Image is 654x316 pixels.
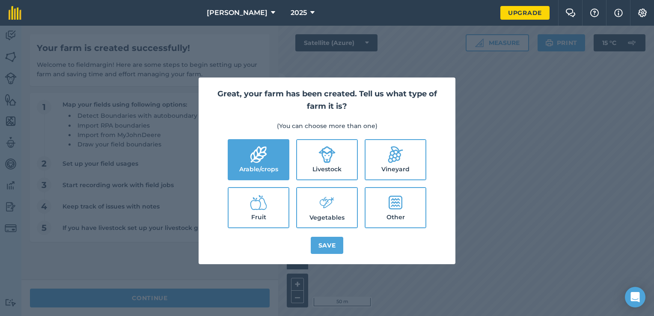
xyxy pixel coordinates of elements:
label: Other [366,188,425,227]
a: Upgrade [500,6,550,20]
label: Fruit [229,188,288,227]
p: (You can choose more than one) [209,121,445,131]
img: svg+xml;base64,PHN2ZyB4bWxucz0iaHR0cDovL3d3dy53My5vcmcvMjAwMC9zdmciIHdpZHRoPSIxNyIgaGVpZ2h0PSIxNy... [614,8,623,18]
img: fieldmargin Logo [9,6,21,20]
img: A cog icon [637,9,648,17]
label: Vegetables [297,188,357,227]
img: A question mark icon [589,9,600,17]
span: 2025 [291,8,307,18]
label: Arable/crops [229,140,288,179]
span: [PERSON_NAME] [207,8,268,18]
img: Two speech bubbles overlapping with the left bubble in the forefront [565,9,576,17]
h2: Great, your farm has been created. Tell us what type of farm it is? [209,88,445,113]
button: Save [311,237,344,254]
label: Livestock [297,140,357,179]
div: Open Intercom Messenger [625,287,645,307]
label: Vineyard [366,140,425,179]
